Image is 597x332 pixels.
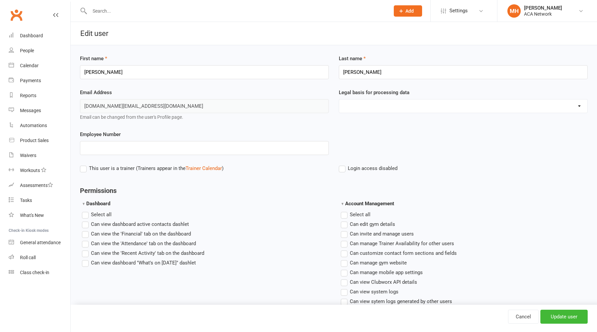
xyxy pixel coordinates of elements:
[350,211,370,218] span: Select all
[9,58,70,73] a: Calendar
[350,288,398,295] span: Can view system logs
[20,93,36,98] div: Reports
[405,8,414,14] span: Add
[91,211,112,218] span: Select all
[524,5,562,11] div: [PERSON_NAME]
[9,235,70,250] a: General attendance kiosk mode
[20,108,41,113] div: Messages
[20,255,36,260] div: Roll call
[9,88,70,103] a: Reports
[348,164,397,171] span: Login access disabled
[88,6,385,16] input: Search...
[91,220,189,227] span: Can view dashboard active contacts dashlet
[350,268,423,275] span: Can manage mobile app settings
[9,148,70,163] a: Waivers
[80,55,107,63] label: First name
[449,3,468,18] span: Settings
[524,11,562,17] div: ACA Network
[89,164,224,171] span: This user is a trainer (Trainers appear in the )
[20,63,39,68] div: Calendar
[9,265,70,280] a: Class kiosk mode
[20,168,40,173] div: Workouts
[20,198,32,203] div: Tasks
[9,43,70,58] a: People
[9,133,70,148] a: Product Sales
[350,259,407,266] span: Can manage gym website
[80,130,121,138] label: Employee Number
[9,73,70,88] a: Payments
[80,114,183,120] span: Email can be changed from the user's Profile page.
[20,183,53,188] div: Assessments
[20,240,61,245] div: General attendance
[8,7,25,23] a: Clubworx
[91,259,196,266] span: Can view dashboard "What's on [DATE]" dashlet
[350,240,454,247] span: Can manage Trainer Availability for other users
[507,4,521,18] div: MH
[350,249,457,256] span: Can customize contact form sections and fields
[91,249,204,256] span: Can view the 'Recent Activity' tab on the dashboard
[91,240,196,247] span: Can view the 'Attendance' tab on the dashboard
[9,178,70,193] a: Assessments
[394,5,422,17] button: Add
[80,88,112,96] label: Email Address
[186,165,222,171] a: Trainer Calendar
[9,250,70,265] a: Roll call
[350,297,452,304] span: Can view sytem logs generated by other users
[9,208,70,223] a: What's New
[350,230,414,237] span: Can invite and manage users
[9,193,70,208] a: Tasks
[20,270,49,275] div: Class check-in
[20,78,41,83] div: Payments
[20,33,43,38] div: Dashboard
[20,123,47,128] div: Automations
[339,88,409,96] label: Legal basis for processing data
[9,118,70,133] a: Automations
[86,201,110,207] span: Dashboard
[80,187,588,194] h4: Permissions
[508,310,539,324] a: Cancel
[345,201,394,207] span: Account Management
[9,103,70,118] a: Messages
[20,138,49,143] div: Product Sales
[350,278,417,285] span: Can view Clubworx API details
[20,213,44,218] div: What's New
[20,48,34,53] div: People
[71,22,108,45] h1: Edit user
[20,153,36,158] div: Waivers
[540,310,588,324] input: Update user
[9,28,70,43] a: Dashboard
[91,230,191,237] span: Can view the 'Financial' tab on the dashboard
[9,163,70,178] a: Workouts
[350,220,395,227] span: Can edit gym details
[339,55,366,63] label: Last name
